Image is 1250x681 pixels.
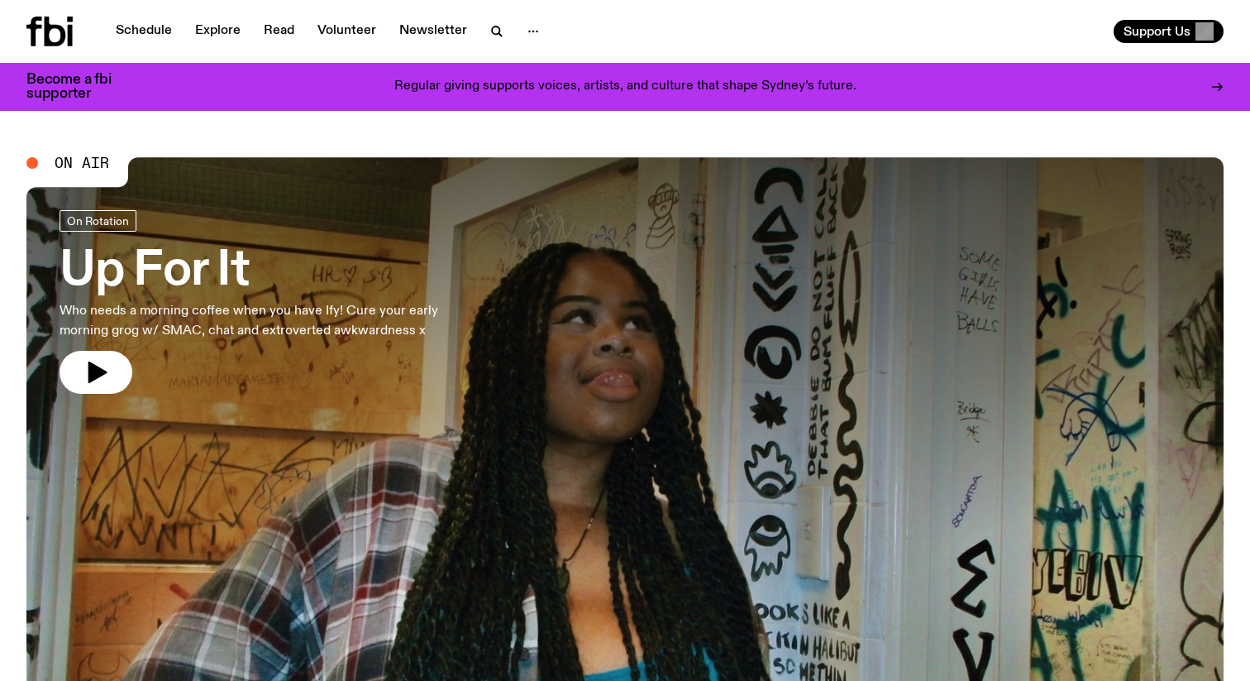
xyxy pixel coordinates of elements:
[60,248,483,295] h3: Up For It
[60,210,483,394] a: Up For ItWho needs a morning coffee when you have Ify! Cure your early morning grog w/ SMAC, chat...
[185,20,250,43] a: Explore
[389,20,477,43] a: Newsletter
[55,156,109,170] span: On Air
[254,20,304,43] a: Read
[308,20,386,43] a: Volunteer
[1114,20,1224,43] button: Support Us
[60,210,136,232] a: On Rotation
[60,301,483,341] p: Who needs a morning coffee when you have Ify! Cure your early morning grog w/ SMAC, chat and extr...
[26,73,132,101] h3: Become a fbi supporter
[106,20,182,43] a: Schedule
[394,79,856,94] p: Regular giving supports voices, artists, and culture that shape Sydney’s future.
[1124,24,1190,39] span: Support Us
[67,214,129,227] span: On Rotation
